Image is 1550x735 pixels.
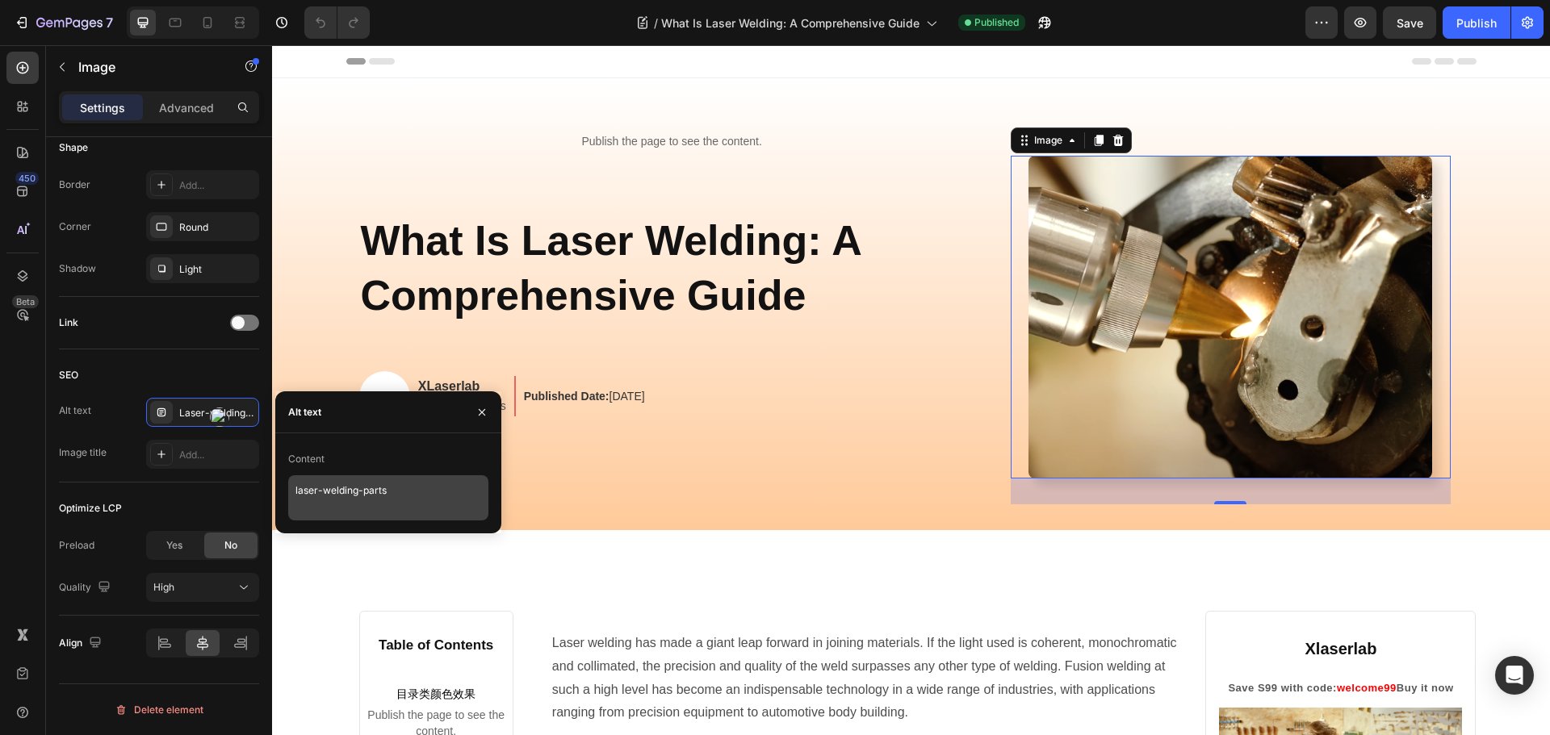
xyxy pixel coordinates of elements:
[1456,15,1497,31] div: Publish
[272,45,1550,735] iframe: Design area
[654,15,658,31] span: /
[288,405,321,420] div: Alt text
[759,88,794,102] div: Image
[83,97,124,107] div: 域名概述
[224,538,237,553] span: No
[1397,16,1423,30] span: Save
[80,99,125,116] p: Settings
[1495,656,1534,695] div: Open Intercom Messenger
[26,26,39,39] img: logo_orange.svg
[59,219,91,234] div: Corner
[26,42,39,56] img: website_grey.svg
[45,26,79,39] div: v 4.0.25
[1383,6,1436,39] button: Save
[65,95,78,108] img: tab_domain_overview_orange.svg
[179,448,255,462] div: Add...
[59,538,94,553] div: Preload
[106,13,113,32] p: 7
[59,445,107,460] div: Image title
[146,573,259,602] button: High
[1443,6,1510,39] button: Publish
[88,662,241,694] span: Publish the page to see the content.
[59,368,78,382] div: SEO
[288,452,325,466] div: Content
[179,262,255,277] div: Light
[59,177,90,192] div: Border
[107,592,221,608] strong: Table of Contents
[1065,637,1125,649] span: welcome99
[165,95,178,108] img: tab_keywords_by_traffic_grey.svg
[59,315,78,330] div: Link
[59,140,88,155] div: Shape
[59,577,114,599] div: Quality
[974,15,1019,30] span: Published
[15,172,39,185] div: 450
[1033,595,1105,612] span: Xlaserlab
[6,6,120,39] button: 7
[12,295,39,308] div: Beta
[179,220,255,235] div: Round
[115,700,203,720] div: Delete element
[78,57,216,77] p: Image
[159,99,214,116] p: Advanced
[949,635,1188,651] p: Save S99 with code: Buy it now
[59,261,96,276] div: Shadow
[166,538,182,553] span: Yes
[280,587,908,679] p: Laser welding has made a giant leap forward in joining materials. If the light used is coherent, ...
[756,111,1160,433] img: laser-welding-parts
[304,6,370,39] div: Undo/Redo
[179,406,255,420] div: Laser-welding-parts
[179,178,255,193] div: Add...
[59,633,105,654] div: Align
[59,501,122,516] div: Optimize LCP
[182,97,266,107] div: 关键词（按流量）
[88,639,241,658] span: 目录类颜色效果
[661,15,920,31] span: What Is Laser Welding: A Comprehensive Guide
[153,581,174,593] span: High
[59,403,91,418] div: Alt text
[42,42,164,56] div: 域名: [DOMAIN_NAME]
[59,697,259,723] button: Delete element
